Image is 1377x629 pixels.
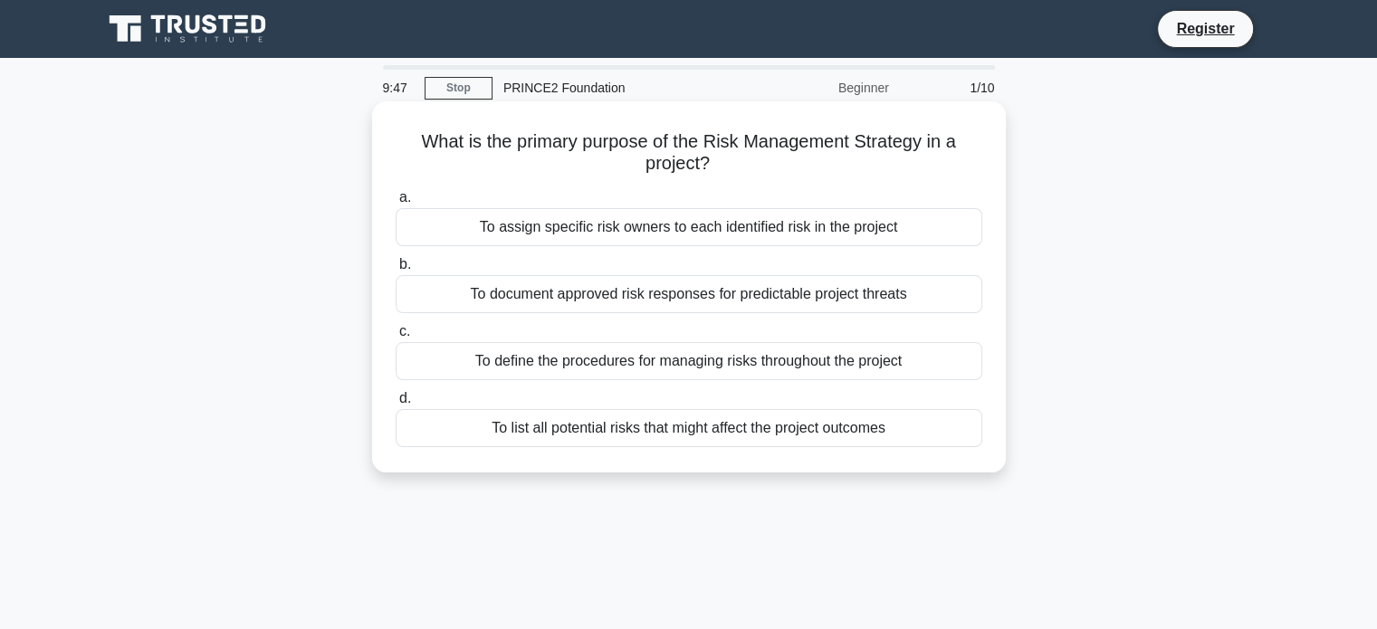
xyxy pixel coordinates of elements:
span: a. [399,189,411,205]
span: b. [399,256,411,272]
a: Register [1165,17,1245,40]
div: To assign specific risk owners to each identified risk in the project [396,208,982,246]
div: To list all potential risks that might affect the project outcomes [396,409,982,447]
a: Stop [425,77,492,100]
div: 1/10 [900,70,1006,106]
div: 9:47 [372,70,425,106]
h5: What is the primary purpose of the Risk Management Strategy in a project? [394,130,984,176]
div: Beginner [741,70,900,106]
div: To document approved risk responses for predictable project threats [396,275,982,313]
span: c. [399,323,410,338]
span: d. [399,390,411,405]
div: PRINCE2 Foundation [492,70,741,106]
div: To define the procedures for managing risks throughout the project [396,342,982,380]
